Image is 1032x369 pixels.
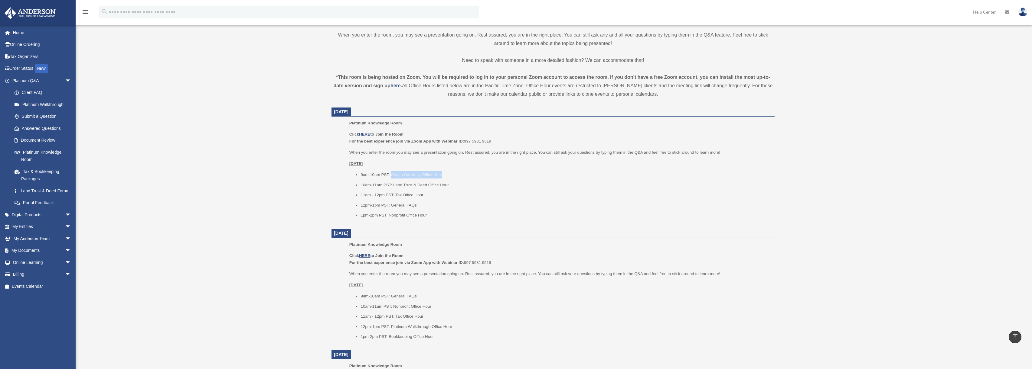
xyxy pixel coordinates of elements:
strong: . [401,83,402,88]
li: 11am - 12pm PST: Tax Office Hour [361,191,770,199]
a: Submit a Question [8,111,80,123]
li: 9am-10am PST: General FAQs [361,293,770,300]
span: Platinum Knowledge Room [349,364,402,368]
li: 1pm-2pm PST: Bookkeeping Office Hour [361,333,770,340]
a: Billingarrow_drop_down [4,268,80,281]
a: Digital Productsarrow_drop_down [4,209,80,221]
i: menu [82,8,89,16]
li: 12pm-1pm PST: Platinum Walkthrough Office Hour [361,323,770,330]
p: Need to speak with someone in a more detailed fashion? We can accommodate that! [331,56,775,65]
a: Tax Organizers [4,50,80,63]
li: 12pm-1pm PST: General FAQs [361,202,770,209]
a: My Documentsarrow_drop_down [4,245,80,257]
a: Online Learningarrow_drop_down [4,256,80,268]
span: arrow_drop_down [65,268,77,281]
b: For the best experience join via Zoom App with Webinar ID: [349,260,464,265]
a: Home [4,27,80,39]
span: Platinum Knowledge Room [349,242,402,247]
span: arrow_drop_down [65,256,77,269]
a: Tax & Bookkeeping Packages [8,165,80,185]
a: vertical_align_top [1009,331,1021,343]
p: 997 5981 9519 [349,252,770,266]
a: Document Review [8,134,80,146]
div: All Office Hours listed below are in the Pacific Time Zone. Office Hour events are restricted to ... [331,73,775,98]
span: [DATE] [334,352,348,357]
span: [DATE] [334,231,348,236]
li: 9am-10am PST: Crypto Currency Office Hour [361,171,770,178]
u: [DATE] [349,161,363,166]
a: Answered Questions [8,122,80,134]
div: NEW [35,64,48,73]
span: Platinum Knowledge Room [349,121,402,125]
strong: *This room is being hosted on Zoom. You will be required to log in to your personal Zoom account ... [333,75,770,88]
a: here [390,83,401,88]
b: Click to Join the Room [349,132,403,136]
li: 10am-11am PST: Land Trust & Deed Office Hour [361,181,770,189]
a: Events Calendar [4,280,80,292]
a: My Entitiesarrow_drop_down [4,221,80,233]
img: User Pic [1018,8,1027,16]
b: Click to Join the Room [349,253,403,258]
p: 997 5981 9519 [349,131,770,145]
a: Platinum Walkthrough [8,98,80,111]
span: arrow_drop_down [65,245,77,257]
a: Client FAQ [8,87,80,99]
span: arrow_drop_down [65,75,77,87]
span: arrow_drop_down [65,221,77,233]
a: HERE [359,253,370,258]
b: For the best experience join via Zoom App with Webinar ID: [349,139,464,143]
a: Online Ordering [4,39,80,51]
p: When you enter the room you may see a presentation going on. Rest assured, you are in the right p... [349,149,770,156]
i: search [101,8,108,15]
i: vertical_align_top [1011,333,1019,340]
p: When you enter the room, you may see a presentation going on. Rest assured, you are in the right ... [331,31,775,48]
p: When you enter the room you may see a presentation going on. Rest assured, you are in the right p... [349,270,770,278]
a: My Anderson Teamarrow_drop_down [4,233,80,245]
a: Portal Feedback [8,197,80,209]
u: [DATE] [349,283,363,287]
a: Platinum Knowledge Room [8,146,77,165]
a: menu [82,11,89,16]
span: arrow_drop_down [65,233,77,245]
img: Anderson Advisors Platinum Portal [3,7,57,19]
li: 11am - 12pm PST: Tax Office Hour [361,313,770,320]
li: 10am-11am PST: Nonprofit Office Hour [361,303,770,310]
a: Platinum Q&Aarrow_drop_down [4,75,80,87]
span: [DATE] [334,109,348,114]
a: Land Trust & Deed Forum [8,185,80,197]
li: 1pm-2pm PST: Nonprofit Office Hour [361,212,770,219]
a: HERE [359,132,370,136]
a: Order StatusNEW [4,63,80,75]
span: arrow_drop_down [65,209,77,221]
